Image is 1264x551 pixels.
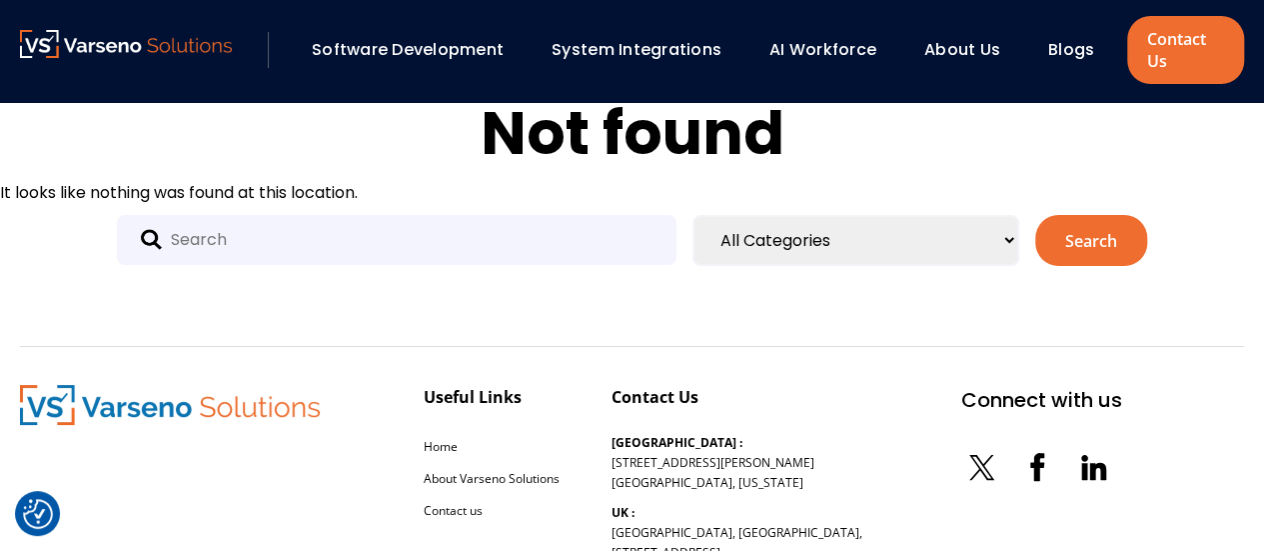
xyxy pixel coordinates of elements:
img: Varseno Solutions – Product Engineering & IT Services [20,385,320,425]
a: Contact Us [1127,16,1244,84]
p: [STREET_ADDRESS][PERSON_NAME] [GEOGRAPHIC_DATA], [US_STATE] [612,433,814,493]
div: Blogs [1038,33,1122,67]
div: System Integrations [542,33,749,67]
a: AI Workforce [769,38,876,61]
a: About Varseno Solutions [424,470,560,487]
div: AI Workforce [759,33,904,67]
a: About Us [924,38,1000,61]
input: Search [117,215,676,265]
a: Varseno Solutions – Product Engineering & IT Services [20,30,232,70]
div: About Us [914,33,1028,67]
a: Home [424,438,458,455]
a: Contact us [424,502,483,519]
img: Varseno Solutions – Product Engineering & IT Services [20,30,232,58]
a: Blogs [1048,38,1094,61]
div: Software Development [302,33,532,67]
button: Cookie Settings [23,499,53,529]
div: Useful Links [424,385,522,409]
b: UK : [612,504,634,521]
div: Contact Us [612,385,698,409]
a: System Integrations [552,38,721,61]
a: Software Development [312,38,504,61]
button: Search [1035,215,1147,266]
div: Connect with us [961,385,1122,415]
img: Revisit consent button [23,499,53,529]
b: [GEOGRAPHIC_DATA] : [612,434,742,451]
